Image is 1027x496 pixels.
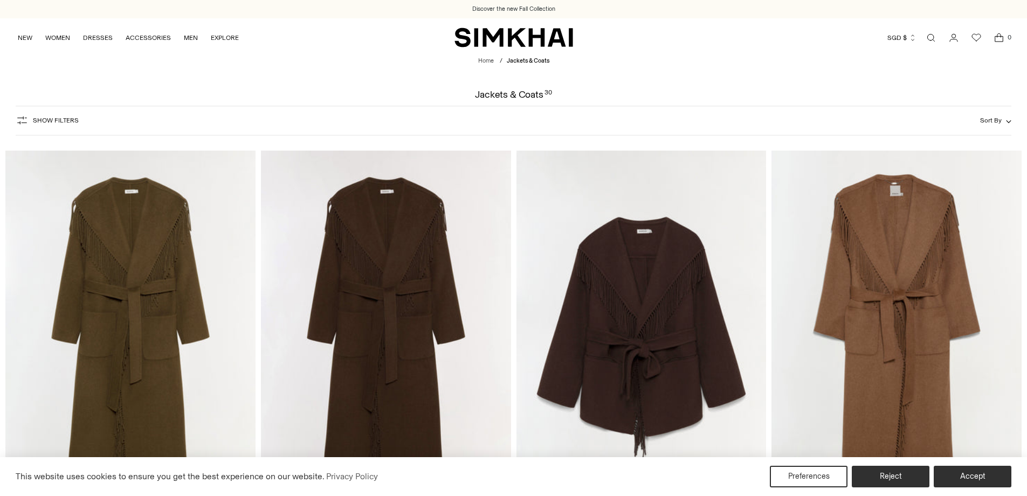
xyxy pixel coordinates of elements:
[16,112,79,129] button: Show Filters
[943,27,964,49] a: Go to the account page
[544,90,552,99] div: 30
[500,57,502,66] div: /
[472,5,555,13] a: Discover the new Fall Collection
[126,26,171,50] a: ACCESSORIES
[45,26,70,50] a: WOMEN
[33,117,79,124] span: Show Filters
[920,27,942,49] a: Open search modal
[980,117,1002,124] span: Sort By
[454,27,573,48] a: SIMKHAI
[478,57,494,64] a: Home
[325,468,380,485] a: Privacy Policy (opens in a new tab)
[852,466,929,487] button: Reject
[184,26,198,50] a: MEN
[475,90,552,99] h1: Jackets & Coats
[211,26,239,50] a: EXPLORE
[1004,32,1014,42] span: 0
[887,26,916,50] button: SGD $
[16,471,325,481] span: This website uses cookies to ensure you get the best experience on our website.
[966,27,987,49] a: Wishlist
[18,26,32,50] a: NEW
[507,57,549,64] span: Jackets & Coats
[934,466,1011,487] button: Accept
[83,26,113,50] a: DRESSES
[980,114,1011,126] button: Sort By
[988,27,1010,49] a: Open cart modal
[478,57,549,66] nav: breadcrumbs
[770,466,847,487] button: Preferences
